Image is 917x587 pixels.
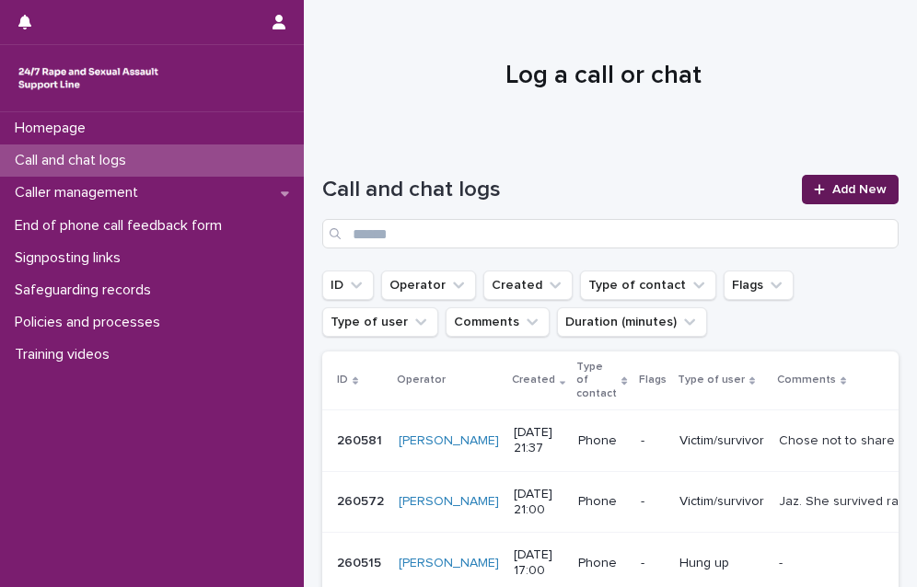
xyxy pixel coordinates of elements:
[7,249,135,267] p: Signposting links
[322,307,438,337] button: Type of user
[337,430,386,449] p: 260581
[15,60,162,97] img: rhQMoQhaT3yELyF149Cw
[514,547,563,579] p: [DATE] 17:00
[322,61,885,92] h1: Log a call or chat
[514,487,563,518] p: [DATE] 21:00
[679,494,764,510] p: Victim/survivor
[337,552,385,571] p: 260515
[7,184,153,201] p: Caller management
[399,494,499,510] a: [PERSON_NAME]
[576,357,617,404] p: Type of contact
[322,219,899,248] input: Search
[514,425,563,456] p: [DATE] 21:37
[446,307,550,337] button: Comments
[322,177,791,203] h1: Call and chat logs
[7,152,141,169] p: Call and chat logs
[337,370,348,390] p: ID
[639,370,667,390] p: Flags
[578,556,625,571] p: Phone
[337,490,388,510] p: 260572
[399,556,499,571] a: [PERSON_NAME]
[679,556,764,571] p: Hung up
[679,433,764,449] p: Victim/survivor
[512,370,555,390] p: Created
[397,370,446,390] p: Operator
[641,556,665,571] p: -
[777,370,836,390] p: Comments
[724,270,794,300] button: Flags
[7,120,100,137] p: Homepage
[399,433,499,449] a: [PERSON_NAME]
[578,494,625,510] p: Phone
[802,175,899,204] a: Add New
[322,270,374,300] button: ID
[7,282,166,299] p: Safeguarding records
[578,433,625,449] p: Phone
[832,183,887,196] span: Add New
[7,346,124,363] p: Training videos
[381,270,476,300] button: Operator
[678,370,745,390] p: Type of user
[641,494,665,510] p: -
[779,552,786,571] p: -
[7,217,237,235] p: End of phone call feedback form
[483,270,573,300] button: Created
[641,433,665,449] p: -
[557,307,707,337] button: Duration (minutes)
[580,270,716,300] button: Type of contact
[7,314,175,331] p: Policies and processes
